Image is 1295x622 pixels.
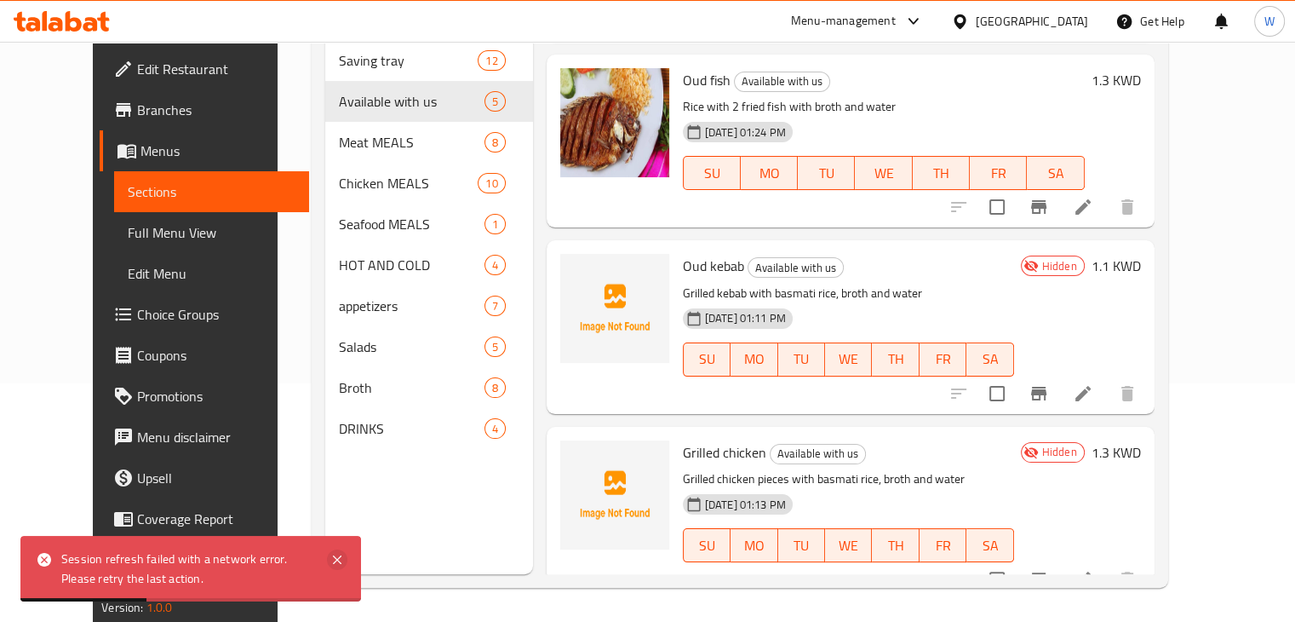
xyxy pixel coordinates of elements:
img: Grilled chicken [560,441,669,550]
span: 5 [485,94,505,110]
button: SU [683,528,731,562]
span: MO [737,347,771,371]
button: TH [913,156,970,190]
button: TU [778,343,825,377]
span: Edit Restaurant [137,59,295,79]
span: MO [748,161,791,186]
span: Saving tray [339,50,478,71]
span: 1 [485,216,505,233]
div: HOT AND COLD4 [325,245,532,285]
span: TH [879,347,912,371]
span: 7 [485,298,505,314]
span: SA [1034,161,1077,186]
span: DRINKS [339,418,484,439]
a: Branches [100,89,309,130]
a: Upsell [100,458,309,498]
span: FR [926,533,960,558]
span: Oud fish [683,67,731,93]
a: Coupons [100,335,309,376]
div: items [484,132,506,153]
h6: 1.3 KWD [1092,68,1141,92]
span: WE [832,533,865,558]
button: SA [966,343,1013,377]
a: Promotions [100,376,309,417]
a: Edit Restaurant [100,49,309,89]
span: W [1264,12,1275,31]
div: Chicken MEALS [339,173,478,193]
div: Available with us5 [325,81,532,122]
span: Available with us [339,91,484,112]
button: WE [855,156,912,190]
span: TH [879,533,912,558]
span: Broth [339,377,484,398]
button: FR [970,156,1027,190]
button: Branch-specific-item [1018,373,1059,414]
span: SA [973,347,1006,371]
button: delete [1107,373,1148,414]
button: Branch-specific-item [1018,559,1059,600]
button: MO [741,156,798,190]
span: 4 [485,421,505,437]
div: Seafood MEALS1 [325,204,532,245]
button: TH [872,528,919,562]
img: Oud fish [560,68,669,177]
a: Sections [114,171,309,212]
span: TH [920,161,963,186]
span: WE [832,347,865,371]
span: Available with us [735,72,829,91]
div: Chicken MEALS10 [325,163,532,204]
p: Grilled kebab with basmati rice, broth and water [683,283,1014,304]
span: Upsell [137,468,295,488]
span: Choice Groups [137,304,295,325]
div: items [484,418,506,439]
span: SA [973,533,1006,558]
div: Session refresh failed with a network error. Please retry the last action. [61,550,313,588]
div: items [478,173,505,193]
a: Full Menu View [114,212,309,253]
a: Choice Groups [100,294,309,335]
span: Seafood MEALS [339,214,484,234]
button: FR [920,528,966,562]
div: Meat MEALS8 [325,122,532,163]
span: 5 [485,339,505,355]
button: MO [731,343,777,377]
span: Hidden [1035,444,1084,460]
button: SU [683,343,731,377]
span: [DATE] 01:13 PM [698,497,793,513]
button: SA [966,528,1013,562]
div: [GEOGRAPHIC_DATA] [976,12,1088,31]
span: Grilled chicken [683,440,766,465]
span: TU [785,533,818,558]
img: Oud kebab [560,254,669,363]
span: Hidden [1035,258,1084,274]
span: 8 [485,135,505,151]
span: [DATE] 01:11 PM [698,310,793,326]
p: Rice with 2 fried fish with broth and water [683,96,1085,118]
div: items [484,377,506,398]
a: Coverage Report [100,498,309,539]
span: Oud kebab [683,253,744,279]
span: SU [690,533,724,558]
span: Edit Menu [128,263,295,284]
span: Coupons [137,345,295,366]
span: WE [862,161,905,186]
div: Available with us [770,444,866,464]
nav: Menu sections [325,33,532,456]
button: WE [825,343,872,377]
button: delete [1107,559,1148,600]
div: items [478,50,505,71]
span: MO [737,533,771,558]
div: Broth8 [325,367,532,408]
div: Salads5 [325,326,532,367]
span: HOT AND COLD [339,255,484,275]
a: Edit menu item [1073,197,1093,217]
span: SU [690,161,734,186]
a: Menu disclaimer [100,417,309,458]
span: Select to update [979,376,1015,412]
div: Available with us [734,72,830,92]
div: items [484,91,506,112]
span: appetizers [339,296,484,316]
span: Select to update [979,189,1015,225]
